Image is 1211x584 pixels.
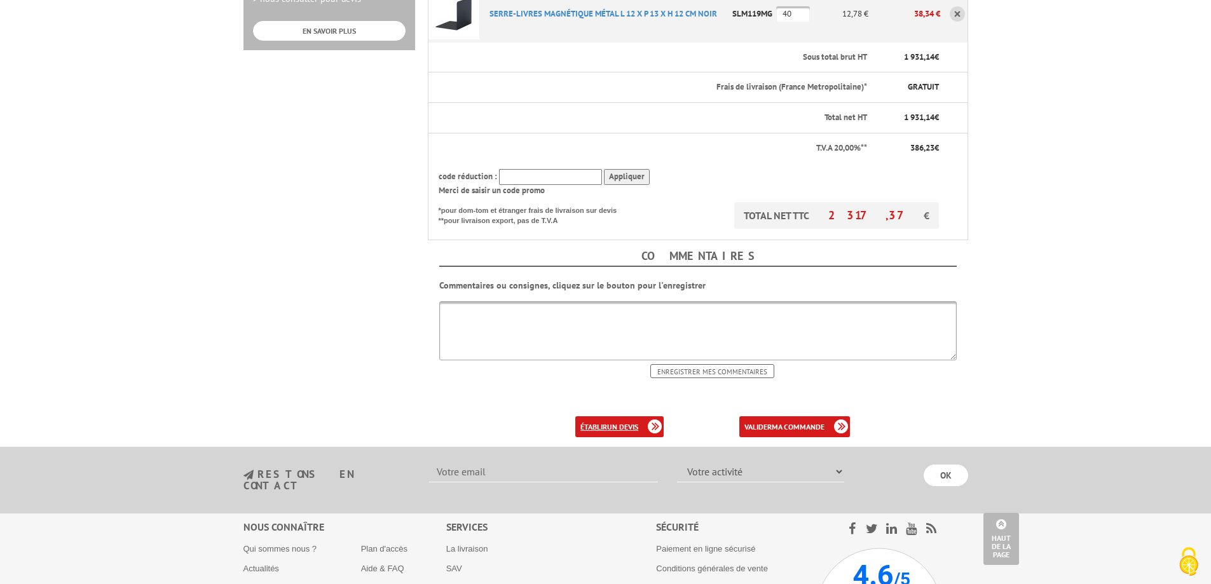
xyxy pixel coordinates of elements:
[575,416,664,437] a: établirun devis
[1167,541,1211,584] button: Cookies (fenêtre modale)
[429,461,658,482] input: Votre email
[908,81,939,92] span: GRATUIT
[439,185,940,197] div: Merci de saisir un code promo
[656,564,768,573] a: Conditions générales de vente
[983,513,1019,565] a: Haut de la page
[439,202,629,226] p: *pour dom-tom et étranger frais de livraison sur devis **pour livraison export, pas de T.V.A
[446,520,657,534] div: Services
[607,422,638,431] b: un devis
[361,564,404,573] a: Aide & FAQ
[439,280,706,291] b: Commentaires ou consignes, cliquez sur le bouton pour l'enregistrer
[879,51,939,64] p: €
[439,171,497,182] span: code réduction :
[828,208,924,222] span: 2 317,37
[439,247,957,267] h4: Commentaires
[243,564,279,573] a: Actualités
[904,51,934,62] span: 1 931,14
[734,202,939,229] p: TOTAL NET TTC €
[879,112,939,124] p: €
[904,112,934,123] span: 1 931,14
[656,520,816,534] div: Sécurité
[729,3,776,25] p: SLM119MG
[489,8,717,19] a: SERRE-LIVRES MAGNéTIQUE MéTAL L 12 X P 13 X H 12 CM NOIR
[361,544,407,553] a: Plan d'accès
[739,416,850,437] a: validerma commande
[489,81,868,93] p: Frais de livraison (France Metropolitaine)*
[772,422,824,431] b: ma commande
[650,364,774,378] input: Enregistrer mes commentaires
[604,169,650,185] input: Appliquer
[879,142,939,154] p: €
[243,544,317,553] a: Qui sommes nous ?
[439,142,868,154] p: T.V.A 20,00%**
[243,470,254,480] img: newsletter.jpg
[446,564,462,573] a: SAV
[243,520,446,534] div: Nous connaître
[1173,546,1205,578] img: Cookies (fenêtre modale)
[479,43,869,72] th: Sous total brut HT
[243,469,411,491] h3: restons en contact
[868,3,940,25] p: 38,34 €
[253,21,406,41] a: EN SAVOIR PLUS
[910,142,934,153] span: 386,23
[439,112,868,124] p: Total net HT
[446,544,488,553] a: La livraison
[924,465,968,486] input: OK
[810,3,869,25] p: 12,78 €
[656,544,755,553] a: Paiement en ligne sécurisé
